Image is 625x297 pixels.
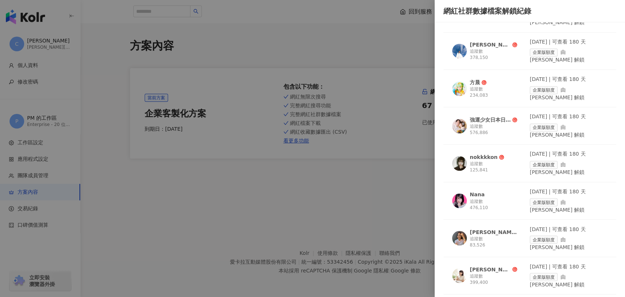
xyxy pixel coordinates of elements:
[530,161,607,176] div: 由 [PERSON_NAME] 解鎖
[530,123,558,131] span: 企業版額度
[530,198,558,206] span: 企業版額度
[470,86,517,99] div: 追蹤數 234,083
[452,44,467,58] img: KOL Avatar
[530,273,558,281] span: 企業版額度
[470,41,511,48] div: [PERSON_NAME]
[452,81,467,96] img: KOL Avatar
[530,273,607,288] div: 由 [PERSON_NAME] 解鎖
[530,38,607,46] div: [DATE] | 可查看 180 天
[452,119,467,133] img: KOL Avatar
[470,153,498,161] div: nokkkkon
[530,235,558,244] span: 企業版額度
[470,161,517,173] div: 追蹤數 125,841
[470,273,517,285] div: 追蹤數 399,400
[443,6,616,16] div: 網紅社群數據檔案解鎖紀錄
[452,268,467,283] img: KOL Avatar
[470,116,511,123] div: 強運少女日本日記RU Channel
[470,191,485,198] div: Nana
[470,235,517,248] div: 追蹤數 83,526
[530,188,607,196] div: [DATE] | 可查看 180 天
[443,188,616,220] a: KOL AvatarNana追蹤數 476,110[DATE] | 可查看 180 天企業版額度由 [PERSON_NAME] 解鎖
[530,113,607,120] div: [DATE] | 可查看 180 天
[443,113,616,145] a: KOL Avatar強運少女日本日記RU Channel追蹤數 576,886[DATE] | 可查看 180 天企業版額度由 [PERSON_NAME] 解鎖
[530,86,558,94] span: 企業版額度
[530,226,607,233] div: [DATE] | 可查看 180 天
[530,48,558,56] span: 企業版額度
[530,235,607,251] div: 由 [PERSON_NAME] 解鎖
[530,151,607,158] div: [DATE] | 可查看 180 天
[452,156,467,171] img: KOL Avatar
[530,161,558,169] span: 企業版額度
[530,198,607,214] div: 由 [PERSON_NAME] 解鎖
[470,266,511,273] div: [PERSON_NAME]的小日常
[443,226,616,257] a: KOL Avatar[PERSON_NAME]的媽媽｜親子共食追蹤數 83,526[DATE] | 可查看 180 天企業版額度由 [PERSON_NAME] 解鎖
[443,151,616,182] a: KOL Avatarnokkkkon追蹤數 125,841[DATE] | 可查看 180 天企業版額度由 [PERSON_NAME] 解鎖
[443,263,616,294] a: KOL Avatar[PERSON_NAME]的小日常追蹤數 399,400[DATE] | 可查看 180 天企業版額度由 [PERSON_NAME] 解鎖
[530,76,607,83] div: [DATE] | 可查看 180 天
[452,193,467,208] img: KOL Avatar
[470,79,480,86] div: 方晨
[530,263,607,270] div: [DATE] | 可查看 180 天
[452,231,467,245] img: KOL Avatar
[470,198,517,211] div: 追蹤數 476,110
[470,228,517,235] div: [PERSON_NAME]的媽媽｜親子共食
[530,86,607,101] div: 由 [PERSON_NAME] 解鎖
[530,123,607,139] div: 由 [PERSON_NAME] 解鎖
[443,76,616,107] a: KOL Avatar方晨追蹤數 234,083[DATE] | 可查看 180 天企業版額度由 [PERSON_NAME] 解鎖
[470,48,517,61] div: 追蹤數 378,150
[530,48,607,64] div: 由 [PERSON_NAME] 解鎖
[443,38,616,70] a: KOL Avatar[PERSON_NAME]追蹤數 378,150[DATE] | 可查看 180 天企業版額度由 [PERSON_NAME] 解鎖
[470,123,517,136] div: 追蹤數 576,886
